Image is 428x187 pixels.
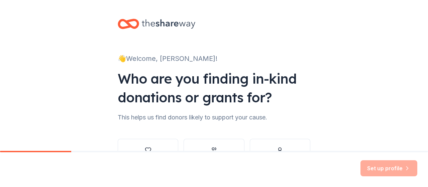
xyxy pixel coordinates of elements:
[118,69,310,107] div: Who are you finding in-kind donations or grants for?
[118,112,310,123] div: This helps us find donors likely to support your cause.
[250,139,310,171] button: Individual
[118,53,310,64] div: 👋 Welcome, [PERSON_NAME]!
[118,139,178,171] button: Nonprofit
[184,139,244,171] button: Other group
